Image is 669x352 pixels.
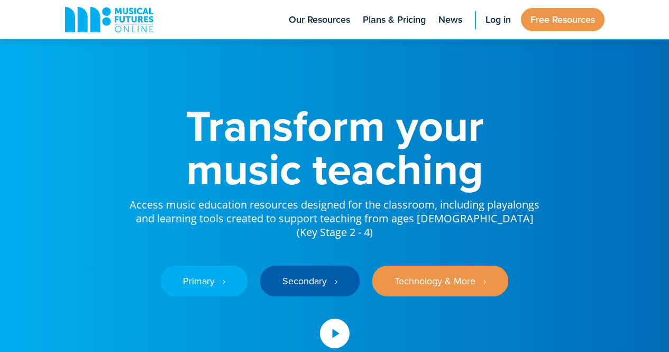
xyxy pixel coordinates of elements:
span: Our Resources [289,13,350,27]
a: Secondary ‎‏‏‎ ‎ › [260,266,360,296]
span: Log in [485,13,511,27]
a: Free Resources [521,8,604,31]
a: Primary ‎‏‏‎ ‎ › [161,266,248,296]
a: Technology & More ‎‏‏‎ ‎ › [372,266,508,296]
p: Access music education resources designed for the classroom, including playalongs and learning to... [129,191,541,239]
span: News [438,13,462,27]
h1: Transform your music teaching [129,104,541,191]
span: Plans & Pricing [363,13,426,27]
